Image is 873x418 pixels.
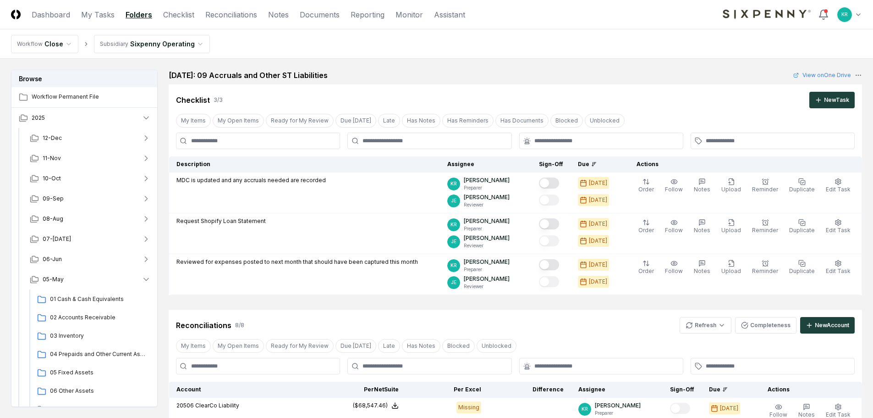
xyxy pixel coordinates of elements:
button: KR [836,6,853,23]
button: My Open Items [213,339,264,353]
button: Has Reminders [442,114,494,128]
p: Reviewer [464,242,510,249]
p: [PERSON_NAME] [464,217,510,225]
button: 08-Aug [22,209,158,229]
span: 01 Cash & Cash Equivalents [50,295,147,303]
button: Blocked [550,114,583,128]
div: Due [709,385,746,394]
a: Monitor [395,9,423,20]
th: Assignee [440,156,532,173]
div: Actions [629,160,855,168]
span: Duplicate [789,268,815,274]
button: Order [637,176,656,195]
th: Sign-Off [532,156,571,173]
span: Upload [721,268,741,274]
button: 07-[DATE] [22,229,158,249]
button: Upload [719,176,743,195]
button: Refresh [680,317,731,334]
a: 02 Accounts Receivable [33,310,151,326]
h3: Browse [11,70,157,87]
p: [PERSON_NAME] [464,258,510,266]
span: Reminder [752,186,778,193]
button: My Items [176,339,211,353]
span: Reminder [752,268,778,274]
button: Ready for My Review [266,339,334,353]
span: Upload [721,227,741,234]
p: Preparer [464,266,510,273]
a: Reporting [351,9,384,20]
span: Upload [721,186,741,193]
a: 05 Fixed Assets [33,365,151,381]
p: [PERSON_NAME] [464,176,510,184]
div: New Task [824,96,849,104]
button: Mark complete [670,403,690,414]
span: Edit Task [826,227,851,234]
button: Reminder [750,217,780,236]
a: Notes [268,9,289,20]
button: Reminder [750,176,780,195]
button: Has Notes [402,114,440,128]
div: [DATE] [589,261,607,269]
a: View onOne Drive [793,71,851,79]
div: [DATE] [589,278,607,286]
button: ($68,547.46) [353,401,399,410]
p: Reviewer [464,283,510,290]
p: [PERSON_NAME] [464,275,510,283]
span: JE [451,279,456,286]
button: Follow [663,258,685,277]
p: Reviewer [464,201,510,208]
span: Reminder [752,227,778,234]
th: Per Excel [406,382,489,398]
img: Logo [11,10,21,19]
th: Sign-Off [663,382,702,398]
button: Upload [719,217,743,236]
h2: [DATE]: 09 Accruals and Other ST Liabilities [169,70,328,81]
p: [PERSON_NAME] [595,401,641,410]
span: Follow [769,411,787,418]
button: Ready for My Review [266,114,334,128]
button: Upload [719,258,743,277]
button: Mark complete [539,218,559,229]
button: Late [378,114,400,128]
button: Duplicate [787,176,817,195]
button: 05-May [22,269,158,290]
th: Difference [489,382,571,398]
div: 3 / 3 [214,96,223,104]
span: 11-Nov [43,154,61,162]
button: Due Today [335,114,376,128]
span: Follow [665,268,683,274]
button: Mark complete [539,259,559,270]
button: 06-Jun [22,249,158,269]
button: NewAccount [800,317,855,334]
span: Order [638,268,654,274]
button: Reminder [750,258,780,277]
button: Follow [663,217,685,236]
span: JE [451,238,456,245]
button: Has Documents [495,114,549,128]
span: KR [841,11,848,18]
span: 06 Other Assets [50,387,147,395]
p: [PERSON_NAME] [464,234,510,242]
div: Missing [456,401,481,413]
button: Has Notes [402,339,440,353]
span: Notes [694,186,710,193]
span: 04 Prepaids and Other Current Assets [50,350,147,358]
span: Follow [665,186,683,193]
span: KR [450,262,457,269]
button: Order [637,258,656,277]
button: Blocked [442,339,475,353]
p: Preparer [595,410,641,417]
a: 04 Prepaids and Other Current Assets [33,346,151,363]
div: New Account [815,321,849,329]
span: 05 Fixed Assets [50,368,147,377]
img: Sixpenny logo [723,10,811,19]
p: Preparer [464,225,510,232]
button: Order [637,217,656,236]
a: Reconciliations [205,9,257,20]
span: 02 Accounts Receivable [50,313,147,322]
button: Mark complete [539,195,559,206]
button: 12-Dec [22,128,158,148]
span: KR [582,406,588,412]
button: Notes [692,176,712,195]
div: Due [578,160,615,168]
